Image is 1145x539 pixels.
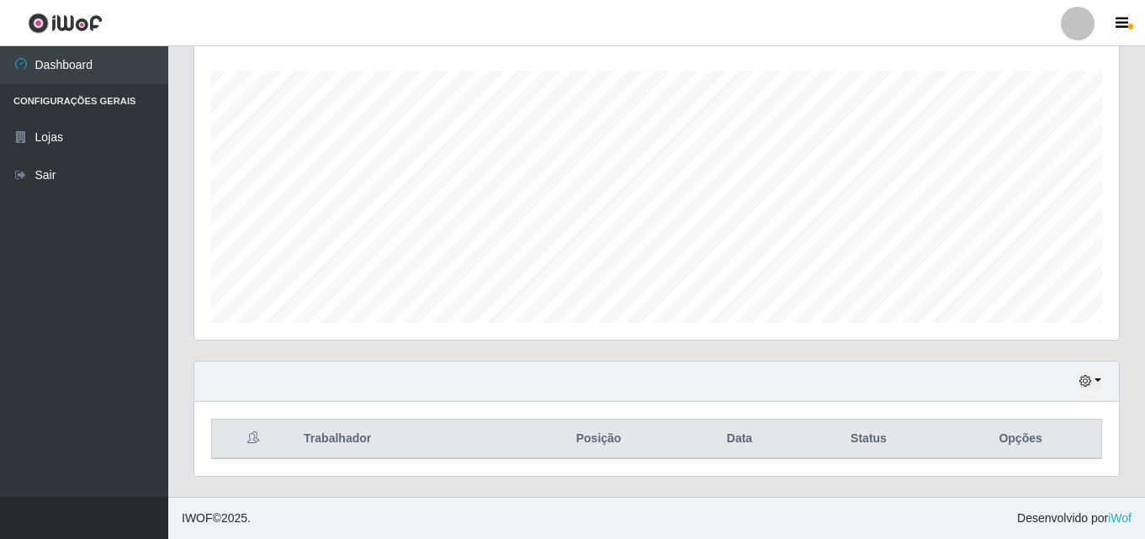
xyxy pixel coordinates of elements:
th: Data [681,420,798,459]
span: IWOF [182,511,213,525]
th: Status [798,420,940,459]
th: Posição [516,420,681,459]
img: CoreUI Logo [28,13,103,34]
th: Trabalhador [294,420,516,459]
a: iWof [1108,511,1132,525]
span: © 2025 . [182,510,251,527]
th: Opções [940,420,1101,459]
span: Desenvolvido por [1017,510,1132,527]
